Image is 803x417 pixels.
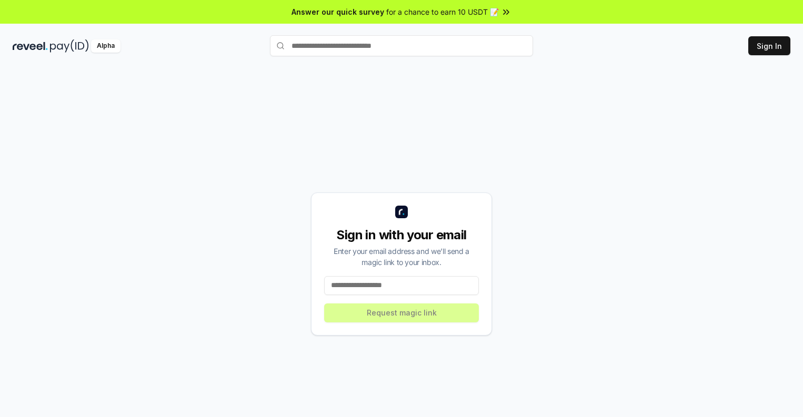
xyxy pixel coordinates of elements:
[91,39,121,53] div: Alpha
[50,39,89,53] img: pay_id
[13,39,48,53] img: reveel_dark
[395,206,408,218] img: logo_small
[386,6,499,17] span: for a chance to earn 10 USDT 📝
[292,6,384,17] span: Answer our quick survey
[324,227,479,243] div: Sign in with your email
[324,246,479,268] div: Enter your email address and we’ll send a magic link to your inbox.
[748,36,790,55] button: Sign In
